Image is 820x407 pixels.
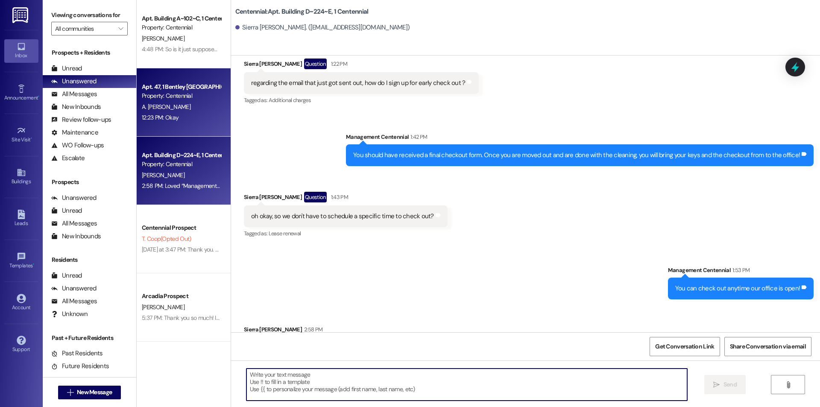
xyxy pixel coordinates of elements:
button: Share Conversation via email [724,337,811,356]
span: Share Conversation via email [730,342,806,351]
span: Lease renewal [269,230,301,237]
div: Sierra [PERSON_NAME]. ([EMAIL_ADDRESS][DOMAIN_NAME]) [235,23,410,32]
button: New Message [58,386,121,399]
a: Site Visit • [4,123,38,146]
a: Buildings [4,165,38,188]
div: Sierra [PERSON_NAME] [244,192,448,205]
div: 2:58 PM [302,325,322,334]
a: Templates • [4,249,38,272]
div: 1:42 PM [408,132,427,141]
div: Property: Centennial [142,91,221,100]
div: 1:43 PM [329,193,348,202]
img: ResiDesk Logo [12,7,30,23]
div: Management Centennial [668,266,814,278]
span: Get Conversation Link [655,342,714,351]
div: Tagged as: [244,94,479,106]
a: Support [4,333,38,356]
div: Past Residents [51,349,103,358]
i:  [67,389,73,396]
div: Property: Centennial [142,23,221,32]
div: Past + Future Residents [43,334,136,343]
div: WO Follow-ups [51,141,104,150]
div: Prospects + Residents [43,48,136,57]
span: T. Coop (Opted Out) [142,235,191,243]
div: [DATE] at 3:47 PM: Thank you. You will no longer receive texts from this thread. Please reply wit... [142,246,569,253]
div: regarding the email that just got sent out, how do I sign up for early check out ? [251,79,466,88]
div: 5:37 PM: Thank you so much! I was looking outside and couldn't find a garbage bin with our number... [142,314,473,322]
div: Residents [43,255,136,264]
button: Get Conversation Link [650,337,720,356]
div: New Inbounds [51,232,101,241]
div: Escalate [51,154,85,163]
input: All communities [55,22,114,35]
div: Unanswered [51,193,97,202]
div: New Inbounds [51,102,101,111]
div: Sierra [PERSON_NAME] [244,325,517,337]
span: • [31,135,32,141]
span: Send [723,380,737,389]
span: • [33,261,34,267]
div: 2:58 PM: Loved “Management Centennial (Centennial): You can check out anytime our office is open!” [142,182,392,190]
div: 12:23 PM: Okay [142,114,179,121]
div: Unanswered [51,284,97,293]
div: Centennial Prospect [142,223,221,232]
div: Apt. Building D~224~E, 1 Centennial [142,151,221,160]
div: Arcadia Prospect [142,292,221,301]
div: Review follow-ups [51,115,111,124]
div: Unread [51,271,82,280]
div: 1:53 PM [730,266,750,275]
i:  [118,25,123,32]
span: A. [PERSON_NAME] [142,103,190,111]
span: [PERSON_NAME] [142,171,184,179]
i:  [713,381,720,388]
div: Unread [51,206,82,215]
div: Unknown [51,310,88,319]
div: Management Centennial [346,132,814,144]
button: Send [704,375,746,394]
b: Centennial: Apt. Building D~224~E, 1 Centennial [235,7,369,16]
div: Question [304,59,327,69]
div: Maintenance [51,128,98,137]
span: Additional charges [269,97,311,104]
div: Prospects [43,178,136,187]
div: You should have received a final checkout form. Once you are moved out and are done with the clea... [353,151,800,160]
i:  [785,381,791,388]
div: All Messages [51,297,97,306]
span: [PERSON_NAME] [142,35,184,42]
div: You can check out anytime our office is open! [675,284,800,293]
div: Tagged as: [244,227,448,240]
div: Apt. Building A~102~C, 1 Centennial [142,14,221,23]
a: Inbox [4,39,38,62]
a: Account [4,291,38,314]
div: Question [304,192,327,202]
div: oh okay, so we don't have to schedule a specific time to check out? [251,212,434,221]
div: Apt. 47, 1 Bentley [GEOGRAPHIC_DATA] [142,82,221,91]
div: 1:22 PM [329,59,347,68]
div: All Messages [51,219,97,228]
a: Leads [4,207,38,230]
div: Property: Centennial [142,160,221,169]
label: Viewing conversations for [51,9,128,22]
div: Unread [51,64,82,73]
span: New Message [77,388,112,397]
div: Unanswered [51,77,97,86]
div: All Messages [51,90,97,99]
div: Future Residents [51,362,109,371]
div: 4:48 PM: So is it just supposed to say 105-B [142,45,251,53]
span: • [38,94,39,100]
span: [PERSON_NAME] [142,303,184,311]
div: Sierra [PERSON_NAME] [244,59,479,72]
